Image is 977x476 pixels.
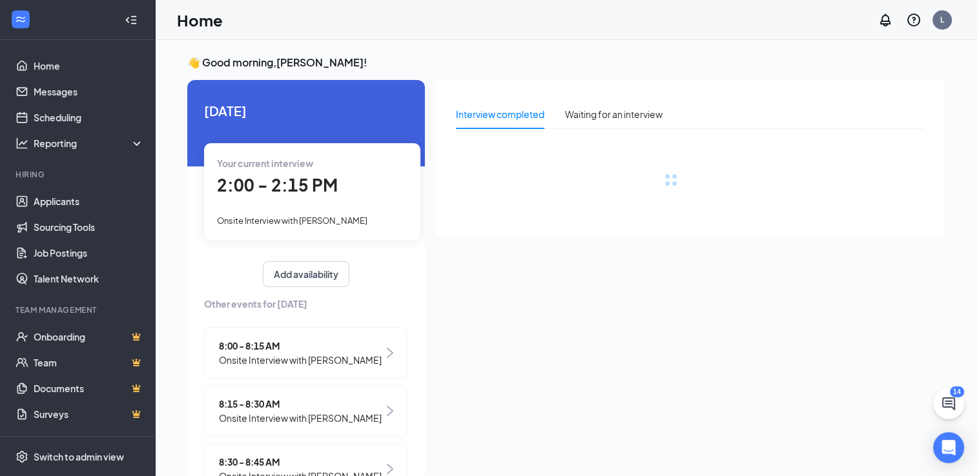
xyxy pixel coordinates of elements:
span: 8:15 - 8:30 AM [219,397,382,411]
a: OnboardingCrown [34,324,144,350]
div: Interview completed [456,107,544,121]
a: Sourcing Tools [34,214,144,240]
a: SurveysCrown [34,401,144,427]
div: Open Intercom Messenger [933,432,964,463]
span: 2:00 - 2:15 PM [217,174,338,195]
div: Team Management [15,304,141,315]
span: Onsite Interview with [PERSON_NAME] [219,411,382,425]
span: Your current interview [217,157,313,169]
a: Home [34,53,144,79]
svg: ChatActive [941,396,956,412]
div: L [940,14,944,25]
svg: QuestionInfo [906,12,921,28]
span: 8:00 - 8:15 AM [219,339,382,353]
span: [DATE] [204,101,408,121]
button: Add availability [263,261,349,287]
span: Other events for [DATE] [204,297,408,311]
svg: Settings [15,450,28,463]
a: Talent Network [34,266,144,292]
div: Reporting [34,137,145,150]
a: Job Postings [34,240,144,266]
a: Scheduling [34,104,144,130]
a: TeamCrown [34,350,144,375]
div: Hiring [15,169,141,180]
a: Applicants [34,188,144,214]
svg: WorkstreamLogo [14,13,27,26]
h3: 👋 Good morning, [PERSON_NAME] ! [187,55,945,70]
button: ChatActive [933,388,964,419]
span: 8:30 - 8:45 AM [219,455,382,469]
svg: Notifications [878,12,893,28]
a: DocumentsCrown [34,375,144,401]
svg: Collapse [125,14,138,26]
svg: Analysis [15,137,28,150]
span: Onsite Interview with [PERSON_NAME] [219,353,382,367]
div: Switch to admin view [34,450,124,463]
a: Messages [34,79,144,104]
span: Onsite Interview with [PERSON_NAME] [217,215,367,226]
div: Waiting for an interview [565,107,663,121]
div: 14 [950,386,964,397]
h1: Home [177,9,223,31]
